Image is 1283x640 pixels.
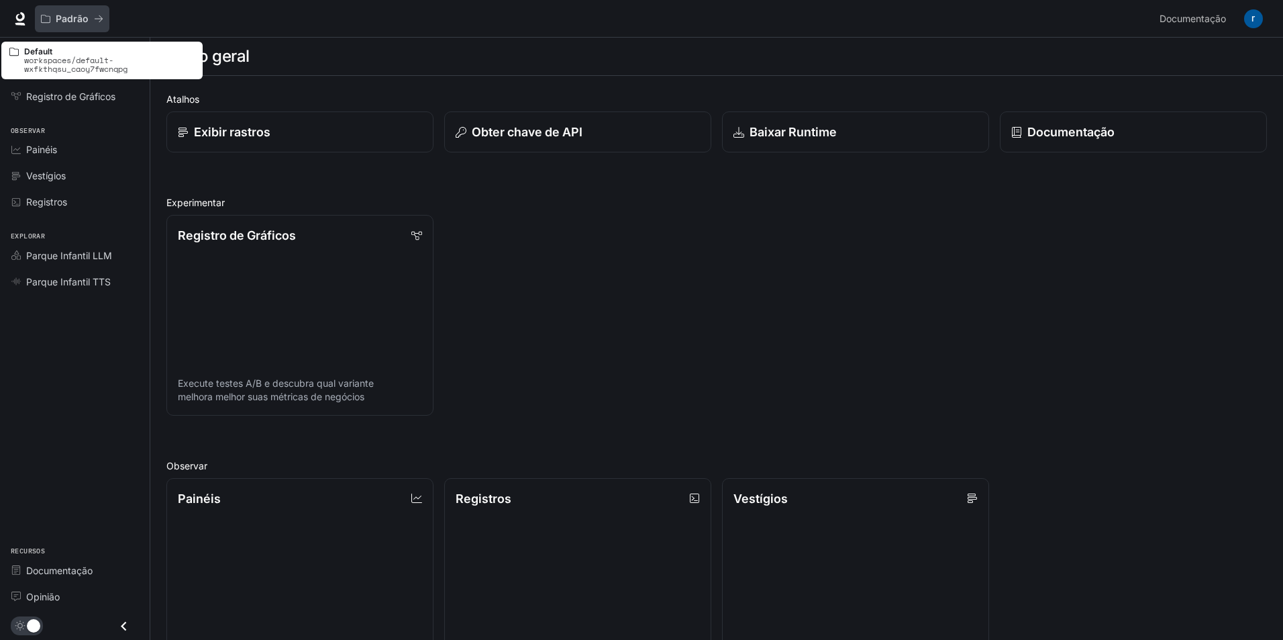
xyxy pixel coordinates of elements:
[5,138,144,161] a: Painéis
[722,111,989,152] a: Baixar Runtime
[5,85,144,108] a: Registro de Gráficos
[26,91,115,102] font: Registro de Gráficos
[11,126,45,135] font: Observar
[1154,5,1235,32] a: Documentação
[1244,9,1263,28] img: Avatar do usuário
[26,250,112,261] font: Parque Infantil LLM
[1160,13,1226,24] font: Documentação
[166,460,207,471] font: Observar
[1027,125,1115,139] font: Documentação
[194,125,270,139] font: Exibir rastros
[26,144,57,155] font: Painéis
[35,5,109,32] button: Todos os espaços de trabalho
[24,56,195,73] p: workspaces/default-wxfkthqsu_caoy7fwcnqpg
[178,492,221,506] font: Painéis
[5,270,144,293] a: Parque Infantil TTS
[109,612,139,640] button: Fechar gaveta
[166,46,250,66] font: Visão geral
[750,125,837,139] font: Baixar Runtime
[5,190,144,214] a: Registros
[5,585,144,608] a: Opinião
[166,197,225,208] font: Experimentar
[26,276,111,287] font: Parque Infantil TTS
[456,492,511,506] font: Registros
[26,591,60,602] font: Opinião
[178,377,374,402] font: Execute testes A/B e descubra qual variante melhora melhor suas métricas de negócios
[27,618,40,633] span: Alternar modo escuro
[5,164,144,187] a: Vestígios
[166,93,199,105] font: Atalhos
[444,111,711,152] button: Obter chave de API
[5,559,144,582] a: Documentação
[24,47,195,56] p: Default
[472,125,582,139] font: Obter chave de API
[1000,111,1267,152] a: Documentação
[26,565,93,576] font: Documentação
[733,492,788,506] font: Vestígios
[166,215,433,416] a: Registro de GráficosExecute testes A/B e descubra qual variante melhora melhor suas métricas de n...
[26,170,66,181] font: Vestígios
[1240,5,1267,32] button: Avatar do usuário
[5,244,144,267] a: Parque Infantil LLM
[11,547,45,555] font: Recursos
[56,13,89,24] font: Padrão
[166,111,433,152] a: Exibir rastros
[26,196,67,208] font: Registros
[178,228,296,242] font: Registro de Gráficos
[11,232,45,240] font: Explorar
